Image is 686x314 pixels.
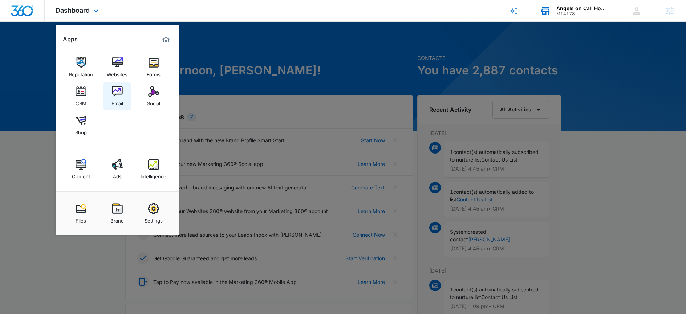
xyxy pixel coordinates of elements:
[556,11,609,16] div: account id
[103,82,131,110] a: Email
[160,34,172,45] a: Marketing 360® Dashboard
[140,53,167,81] a: Forms
[67,53,95,81] a: Reputation
[69,68,93,77] div: Reputation
[56,7,90,14] span: Dashboard
[76,214,86,224] div: Files
[556,5,609,11] div: account name
[67,200,95,227] a: Files
[147,68,161,77] div: Forms
[67,155,95,183] a: Content
[103,200,131,227] a: Brand
[140,155,167,183] a: Intelligence
[103,155,131,183] a: Ads
[63,36,78,43] h2: Apps
[67,111,95,139] a: Shop
[67,82,95,110] a: CRM
[147,97,160,106] div: Social
[140,200,167,227] a: Settings
[145,214,163,224] div: Settings
[103,53,131,81] a: Websites
[107,68,127,77] div: Websites
[75,126,87,135] div: Shop
[72,170,90,179] div: Content
[110,214,124,224] div: Brand
[76,97,86,106] div: CRM
[113,170,122,179] div: Ads
[140,82,167,110] a: Social
[141,170,166,179] div: Intelligence
[111,97,123,106] div: Email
